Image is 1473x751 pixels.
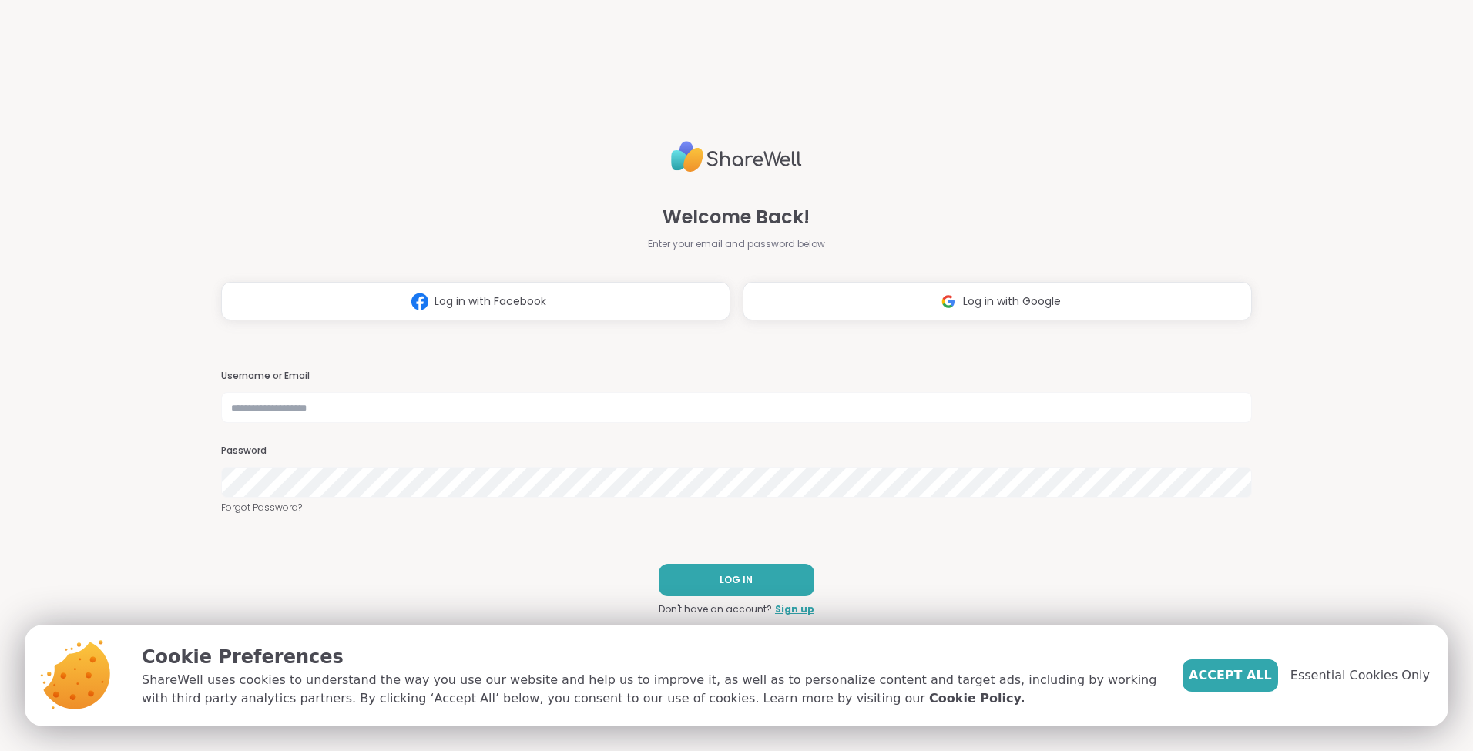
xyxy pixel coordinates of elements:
[671,135,802,179] img: ShareWell Logo
[659,564,814,596] button: LOG IN
[142,671,1158,708] p: ShareWell uses cookies to understand the way you use our website and help us to improve it, as we...
[648,237,825,251] span: Enter your email and password below
[1189,666,1272,685] span: Accept All
[221,444,1252,458] h3: Password
[1290,666,1430,685] span: Essential Cookies Only
[1183,659,1278,692] button: Accept All
[720,573,753,587] span: LOG IN
[142,643,1158,671] p: Cookie Preferences
[963,293,1061,310] span: Log in with Google
[221,501,1252,515] a: Forgot Password?
[743,282,1252,320] button: Log in with Google
[934,287,963,316] img: ShareWell Logomark
[405,287,435,316] img: ShareWell Logomark
[221,370,1252,383] h3: Username or Email
[435,293,546,310] span: Log in with Facebook
[775,602,814,616] a: Sign up
[929,689,1025,708] a: Cookie Policy.
[659,602,772,616] span: Don't have an account?
[663,203,810,231] span: Welcome Back!
[221,282,730,320] button: Log in with Facebook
